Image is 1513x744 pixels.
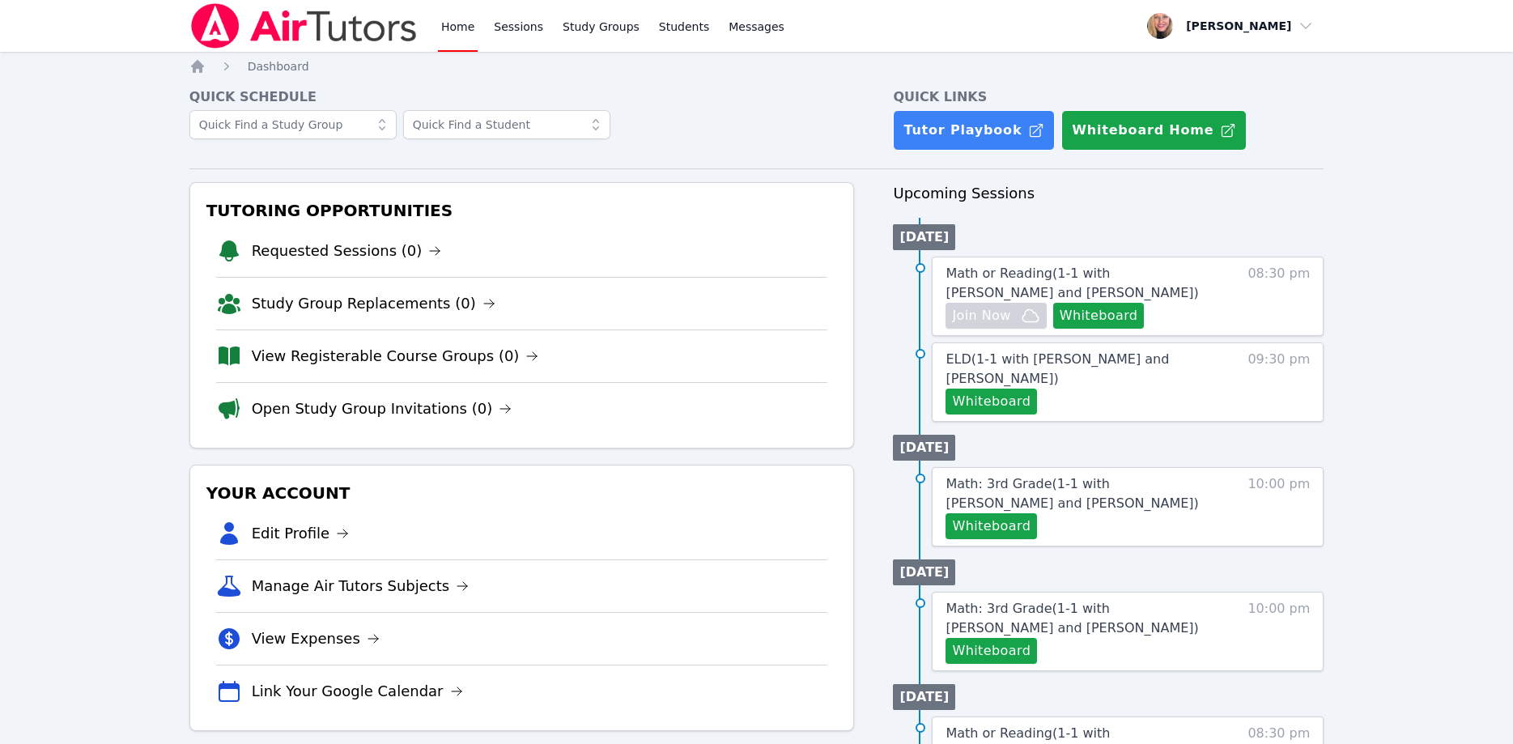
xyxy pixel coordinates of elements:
[252,627,380,650] a: View Expenses
[203,478,841,508] h3: Your Account
[1247,474,1310,539] span: 10:00 pm
[946,476,1198,511] span: Math: 3rd Grade ( 1-1 with [PERSON_NAME] and [PERSON_NAME] )
[248,60,309,73] span: Dashboard
[403,110,610,139] input: Quick Find a Student
[189,87,855,107] h4: Quick Schedule
[729,19,784,35] span: Messages
[189,110,397,139] input: Quick Find a Study Group
[946,638,1037,664] button: Whiteboard
[893,87,1324,107] h4: Quick Links
[946,389,1037,415] button: Whiteboard
[252,398,512,420] a: Open Study Group Invitations (0)
[946,266,1198,300] span: Math or Reading ( 1-1 with [PERSON_NAME] and [PERSON_NAME] )
[252,240,442,262] a: Requested Sessions (0)
[952,306,1010,325] span: Join Now
[893,684,955,710] li: [DATE]
[893,224,955,250] li: [DATE]
[893,182,1324,205] h3: Upcoming Sessions
[946,264,1218,303] a: Math or Reading(1-1 with [PERSON_NAME] and [PERSON_NAME])
[946,350,1218,389] a: ELD(1-1 with [PERSON_NAME] and [PERSON_NAME])
[946,601,1198,636] span: Math: 3rd Grade ( 1-1 with [PERSON_NAME] and [PERSON_NAME] )
[946,599,1218,638] a: Math: 3rd Grade(1-1 with [PERSON_NAME] and [PERSON_NAME])
[252,680,463,703] a: Link Your Google Calendar
[893,110,1055,151] a: Tutor Playbook
[252,575,470,597] a: Manage Air Tutors Subjects
[946,303,1046,329] button: Join Now
[893,559,955,585] li: [DATE]
[189,3,419,49] img: Air Tutors
[203,196,841,225] h3: Tutoring Opportunities
[946,513,1037,539] button: Whiteboard
[1061,110,1247,151] button: Whiteboard Home
[946,351,1169,386] span: ELD ( 1-1 with [PERSON_NAME] and [PERSON_NAME] )
[248,58,309,74] a: Dashboard
[1247,264,1310,329] span: 08:30 pm
[252,292,495,315] a: Study Group Replacements (0)
[1053,303,1145,329] button: Whiteboard
[893,435,955,461] li: [DATE]
[1247,350,1310,415] span: 09:30 pm
[252,345,539,368] a: View Registerable Course Groups (0)
[946,474,1218,513] a: Math: 3rd Grade(1-1 with [PERSON_NAME] and [PERSON_NAME])
[1247,599,1310,664] span: 10:00 pm
[189,58,1324,74] nav: Breadcrumb
[252,522,350,545] a: Edit Profile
